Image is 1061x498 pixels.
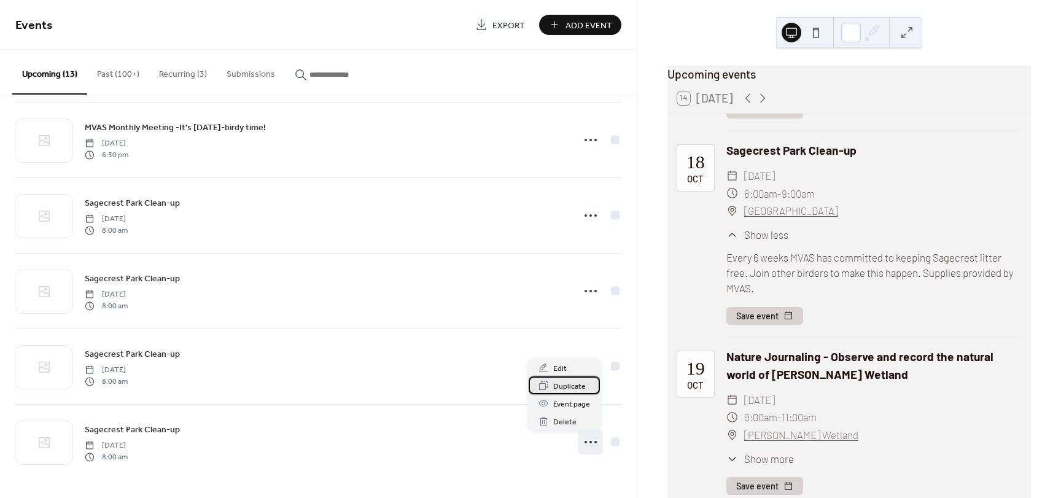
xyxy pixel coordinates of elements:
[777,185,782,203] span: -
[85,196,180,210] a: Sagecrest Park Clean-up
[149,50,217,93] button: Recurring (3)
[85,348,180,361] span: Sagecrest Park Clean-up
[726,142,1021,160] div: Sagecrest Park Clean-up
[217,50,285,93] button: Submissions
[744,426,858,444] a: [PERSON_NAME] Wetland
[777,408,782,426] span: -
[726,391,738,409] div: ​
[744,185,777,203] span: 8:00am
[85,440,128,451] span: [DATE]
[87,50,149,93] button: Past (100+)
[85,138,128,149] span: [DATE]
[85,149,128,160] span: 6:30 pm
[553,362,567,375] span: Edit
[726,477,803,496] button: Save event
[85,300,128,311] span: 8:00 am
[687,381,704,390] div: Oct
[85,347,180,361] a: Sagecrest Park Clean-up
[85,273,180,286] span: Sagecrest Park Clean-up
[726,227,738,243] div: ​
[744,451,794,467] span: Show more
[726,451,794,467] button: ​Show more
[553,416,577,429] span: Delete
[726,426,738,444] div: ​
[565,19,612,32] span: Add Event
[553,380,586,393] span: Duplicate
[539,15,621,35] button: Add Event
[85,376,128,387] span: 8:00 am
[466,15,534,35] a: Export
[726,408,738,426] div: ​
[85,289,128,300] span: [DATE]
[492,19,525,32] span: Export
[85,422,180,437] a: Sagecrest Park Clean-up
[667,66,1031,84] div: Upcoming events
[726,202,738,220] div: ​
[726,307,803,325] button: Save event
[726,451,738,467] div: ​
[553,398,590,411] span: Event page
[85,271,180,286] a: Sagecrest Park Clean-up
[686,359,705,378] div: 19
[726,348,1021,384] div: Nature Journaling - Observe and record the natural world of [PERSON_NAME] Wetland
[85,122,266,134] span: MVAS Monthly Meeting -It's [DATE]-birdy time!
[782,408,817,426] span: 11:00am
[85,225,128,236] span: 8:00 am
[726,227,788,243] button: ​Show less
[85,197,180,210] span: Sagecrest Park Clean-up
[726,167,738,185] div: ​
[726,185,738,203] div: ​
[782,185,815,203] span: 9:00am
[85,365,128,376] span: [DATE]
[744,408,777,426] span: 9:00am
[726,250,1021,297] div: Every 6 weeks MVAS has committed to keeping Sagecrest litter free. Join other birders to make thi...
[85,451,128,462] span: 8:00 am
[12,50,87,95] button: Upcoming (13)
[687,174,704,184] div: Oct
[85,214,128,225] span: [DATE]
[85,120,266,134] a: MVAS Monthly Meeting -It's [DATE]-birdy time!
[744,202,838,220] a: [GEOGRAPHIC_DATA]
[744,391,775,409] span: [DATE]
[744,227,788,243] span: Show less
[85,424,180,437] span: Sagecrest Park Clean-up
[686,153,705,171] div: 18
[15,14,53,37] span: Events
[744,167,775,185] span: [DATE]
